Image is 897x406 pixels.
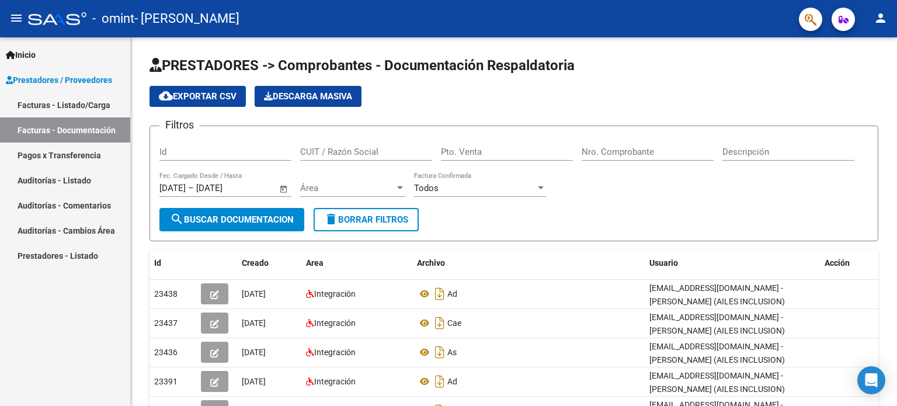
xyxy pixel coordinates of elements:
[159,117,200,133] h3: Filtros
[242,318,266,328] span: [DATE]
[255,86,361,107] button: Descarga Masiva
[432,284,447,303] i: Descargar documento
[825,258,850,268] span: Acción
[649,283,785,306] span: [EMAIL_ADDRESS][DOMAIN_NAME] - [PERSON_NAME] (AILES INCLUSION)
[314,289,356,299] span: Integración
[134,6,239,32] span: - [PERSON_NAME]
[196,183,253,193] input: Fecha fin
[154,348,178,357] span: 23436
[6,48,36,61] span: Inicio
[314,208,419,231] button: Borrar Filtros
[170,212,184,226] mat-icon: search
[242,258,269,268] span: Creado
[447,377,457,386] span: Ad
[154,289,178,299] span: 23438
[314,318,356,328] span: Integración
[645,251,820,276] datatable-header-cell: Usuario
[417,258,445,268] span: Archivo
[301,251,412,276] datatable-header-cell: Area
[432,343,447,362] i: Descargar documento
[874,11,888,25] mat-icon: person
[92,6,134,32] span: - omint
[159,89,173,103] mat-icon: cloud_download
[159,91,237,102] span: Exportar CSV
[154,258,161,268] span: Id
[432,372,447,391] i: Descargar documento
[314,377,356,386] span: Integración
[277,182,291,196] button: Open calendar
[649,258,678,268] span: Usuario
[414,183,439,193] span: Todos
[9,11,23,25] mat-icon: menu
[242,289,266,299] span: [DATE]
[154,377,178,386] span: 23391
[242,377,266,386] span: [DATE]
[432,314,447,332] i: Descargar documento
[149,57,575,74] span: PRESTADORES -> Comprobantes - Documentación Respaldatoria
[264,91,352,102] span: Descarga Masiva
[149,86,246,107] button: Exportar CSV
[649,313,785,335] span: [EMAIL_ADDRESS][DOMAIN_NAME] - [PERSON_NAME] (AILES INCLUSION)
[447,289,457,299] span: Ad
[237,251,301,276] datatable-header-cell: Creado
[324,214,408,225] span: Borrar Filtros
[242,348,266,357] span: [DATE]
[188,183,194,193] span: –
[255,86,361,107] app-download-masive: Descarga masiva de comprobantes (adjuntos)
[447,348,457,357] span: As
[857,366,885,394] div: Open Intercom Messenger
[412,251,645,276] datatable-header-cell: Archivo
[649,371,785,394] span: [EMAIL_ADDRESS][DOMAIN_NAME] - [PERSON_NAME] (AILES INCLUSION)
[6,74,112,86] span: Prestadores / Proveedores
[159,183,186,193] input: Fecha inicio
[170,214,294,225] span: Buscar Documentacion
[649,342,785,365] span: [EMAIL_ADDRESS][DOMAIN_NAME] - [PERSON_NAME] (AILES INCLUSION)
[300,183,395,193] span: Área
[154,318,178,328] span: 23437
[447,318,461,328] span: Cae
[820,251,878,276] datatable-header-cell: Acción
[314,348,356,357] span: Integración
[306,258,324,268] span: Area
[149,251,196,276] datatable-header-cell: Id
[324,212,338,226] mat-icon: delete
[159,208,304,231] button: Buscar Documentacion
